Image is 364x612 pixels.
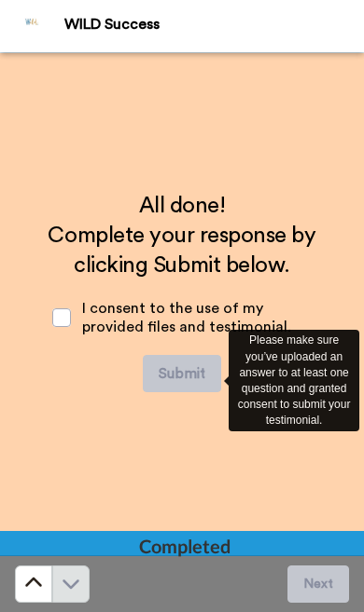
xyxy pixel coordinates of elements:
button: Next [287,565,349,603]
span: All done! [139,195,226,217]
button: Submit [143,355,221,392]
span: Complete your response by clicking Submit below. [48,224,326,277]
div: WILD Success [64,16,363,34]
div: Completed [139,533,229,559]
img: Profile Image [10,4,55,48]
div: Please make sure you’ve uploaded an answer to at least one question and granted consent to submit... [229,330,359,431]
span: I consent to the use of my provided files and testimonial. [82,301,291,334]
